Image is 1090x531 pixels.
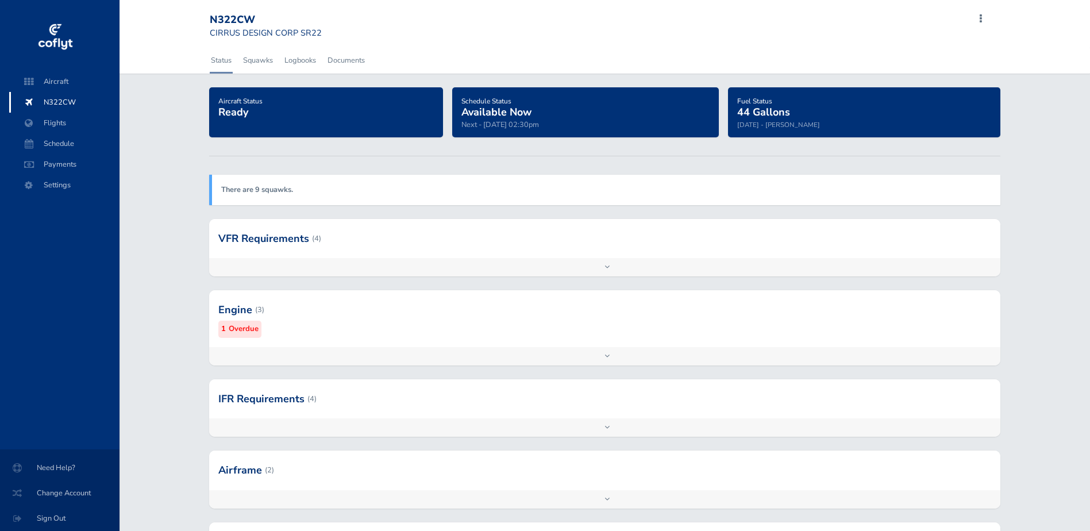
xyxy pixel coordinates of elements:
img: coflyt logo [36,20,74,55]
span: Aircraft [21,71,108,92]
span: Next - [DATE] 02:30pm [461,120,539,130]
span: Need Help? [14,457,106,478]
span: Sign Out [14,508,106,529]
span: Payments [21,154,108,175]
span: Fuel Status [737,97,772,106]
small: [DATE] - [PERSON_NAME] [737,120,820,129]
span: 44 Gallons [737,105,790,119]
div: N322CW [210,14,322,26]
span: Flights [21,113,108,133]
small: Overdue [229,323,259,335]
span: Schedule [21,133,108,154]
span: Schedule Status [461,97,511,106]
span: Available Now [461,105,531,119]
span: N322CW [21,92,108,113]
a: Documents [326,48,366,73]
span: Settings [21,175,108,195]
span: Aircraft Status [218,97,263,106]
a: Logbooks [283,48,317,73]
span: Change Account [14,483,106,503]
a: Schedule StatusAvailable Now [461,93,531,120]
span: Ready [218,105,248,119]
a: Squawks [242,48,274,73]
small: CIRRUS DESIGN CORP SR22 [210,27,322,39]
a: Status [210,48,233,73]
a: There are 9 squawks. [221,184,293,195]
